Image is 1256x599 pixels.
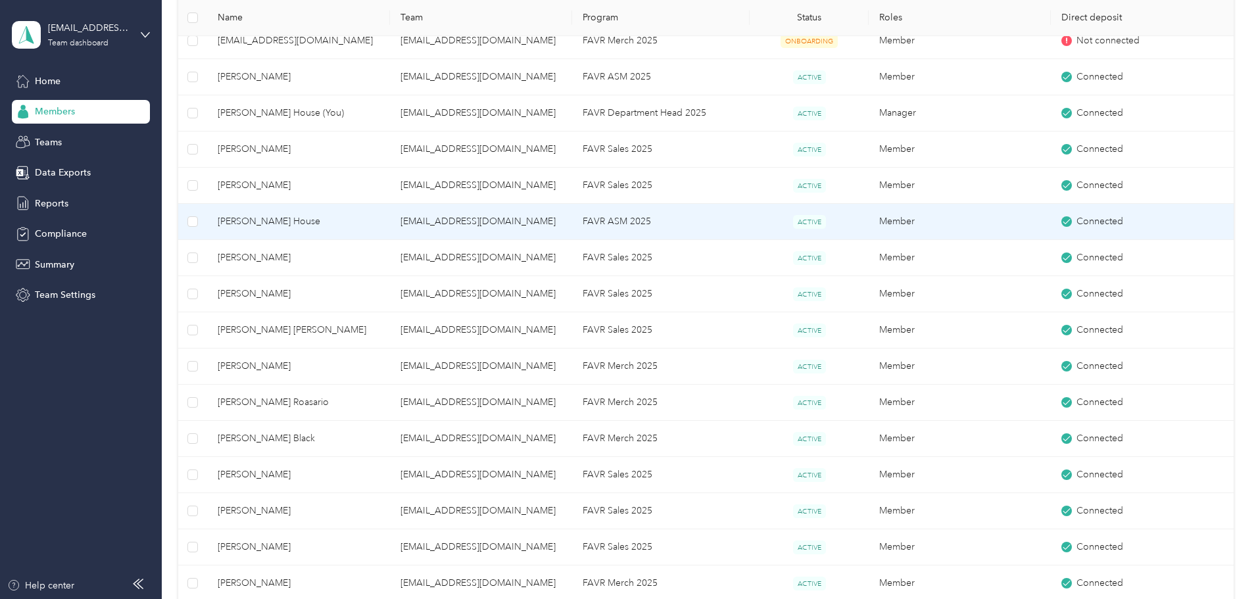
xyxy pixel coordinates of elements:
td: Member [869,529,1051,565]
span: Teams [35,135,62,149]
span: [PERSON_NAME] [218,142,379,156]
td: Jeremy C. Black [207,421,389,457]
span: ACTIVE [793,468,826,482]
span: ACTIVE [793,577,826,590]
span: [PERSON_NAME] [218,576,379,590]
span: Connected [1076,70,1123,84]
span: [PERSON_NAME] [218,251,379,265]
td: Landon Chase McGouirk [207,348,389,385]
td: Member [869,457,1051,493]
td: Member [869,23,1051,59]
td: David B. Hayes [207,493,389,529]
td: FAVR Merch 2025 [572,23,750,59]
span: Name [218,12,379,24]
span: Connected [1076,431,1123,446]
span: Connected [1076,251,1123,265]
span: Home [35,74,60,88]
td: FAVR Merch 2025 [572,348,750,385]
td: pedroaviles825@yahoo.com [207,23,389,59]
span: ACTIVE [793,540,826,554]
td: FAVR Sales 2025 [572,493,750,529]
span: [PERSON_NAME] [218,467,379,482]
span: Compliance [35,227,87,241]
span: Reports [35,197,68,210]
td: Member [869,421,1051,457]
td: thouse@atlantabev.com [390,385,572,421]
td: Timothy E. Beck [207,59,389,95]
td: thouse@atlantabev.com [390,95,572,132]
td: Daniel Scott Evans [207,312,389,348]
span: ACTIVE [793,396,826,410]
td: thouse@atlantabev.com [390,348,572,385]
span: ACTIVE [793,143,826,156]
span: [PERSON_NAME] Black [218,431,379,446]
span: ACTIVE [793,323,826,337]
span: ACTIVE [793,215,826,229]
td: Pedro E. Aviles Roasario [207,385,389,421]
span: Members [35,105,75,118]
span: [PERSON_NAME] [218,540,379,554]
td: thouse@atlantabev.com [390,421,572,457]
td: FAVR Sales 2025 [572,132,750,168]
span: [PERSON_NAME] [PERSON_NAME] [218,323,379,337]
td: thouse@atlantabev.com [390,59,572,95]
td: thouse@atlantabev.com [390,132,572,168]
span: [PERSON_NAME] House (You) [218,106,379,120]
td: David M. Fortner [207,276,389,312]
div: Team dashboard [48,39,109,47]
td: Member [869,240,1051,276]
button: Help center [7,579,74,592]
td: Member [869,132,1051,168]
span: Connected [1076,142,1123,156]
td: Manager [869,95,1051,132]
span: Connected [1076,540,1123,554]
span: Connected [1076,359,1123,373]
td: FAVR ASM 2025 [572,204,750,240]
span: Connected [1076,576,1123,590]
td: John C Phillips [207,168,389,204]
span: [PERSON_NAME] Roasario [218,395,379,410]
td: FAVR Merch 2025 [572,385,750,421]
td: FAVR Sales 2025 [572,312,750,348]
td: Jason T. Callahan [207,457,389,493]
td: thouse@atlantabev.com [390,493,572,529]
td: Member [869,168,1051,204]
span: Connected [1076,395,1123,410]
td: Member [869,312,1051,348]
span: ACTIVE [793,504,826,518]
td: Member [869,385,1051,421]
td: ONBOARDING [750,23,868,59]
span: [PERSON_NAME] [218,287,379,301]
td: Jared L. Carter [207,240,389,276]
span: ACTIVE [793,251,826,265]
span: ACTIVE [793,360,826,373]
span: Not connected [1076,34,1140,48]
span: [EMAIL_ADDRESS][DOMAIN_NAME] [218,34,379,48]
td: thouse@atlantabev.com [390,23,572,59]
span: Connected [1076,287,1123,301]
td: Brent L. Greer [207,132,389,168]
span: Connected [1076,323,1123,337]
td: Member [869,348,1051,385]
iframe: Everlance-gr Chat Button Frame [1182,525,1256,599]
td: thouse@atlantabev.com [390,457,572,493]
span: [PERSON_NAME] [218,178,379,193]
div: [EMAIL_ADDRESS][DOMAIN_NAME] [48,21,130,35]
td: FAVR Department Head 2025 [572,95,750,132]
span: [PERSON_NAME] House [218,214,379,229]
td: thouse@atlantabev.com [390,240,572,276]
td: Michael C. Chatman [207,529,389,565]
span: ONBOARDING [781,34,838,48]
span: Connected [1076,178,1123,193]
td: thouse@atlantabev.com [390,312,572,348]
span: Connected [1076,504,1123,518]
td: FAVR Merch 2025 [572,421,750,457]
td: FAVR Sales 2025 [572,276,750,312]
td: FAVR Sales 2025 [572,240,750,276]
td: Member [869,276,1051,312]
span: ACTIVE [793,287,826,301]
span: [PERSON_NAME] [218,359,379,373]
span: Summary [35,258,74,272]
td: William A House (You) [207,95,389,132]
